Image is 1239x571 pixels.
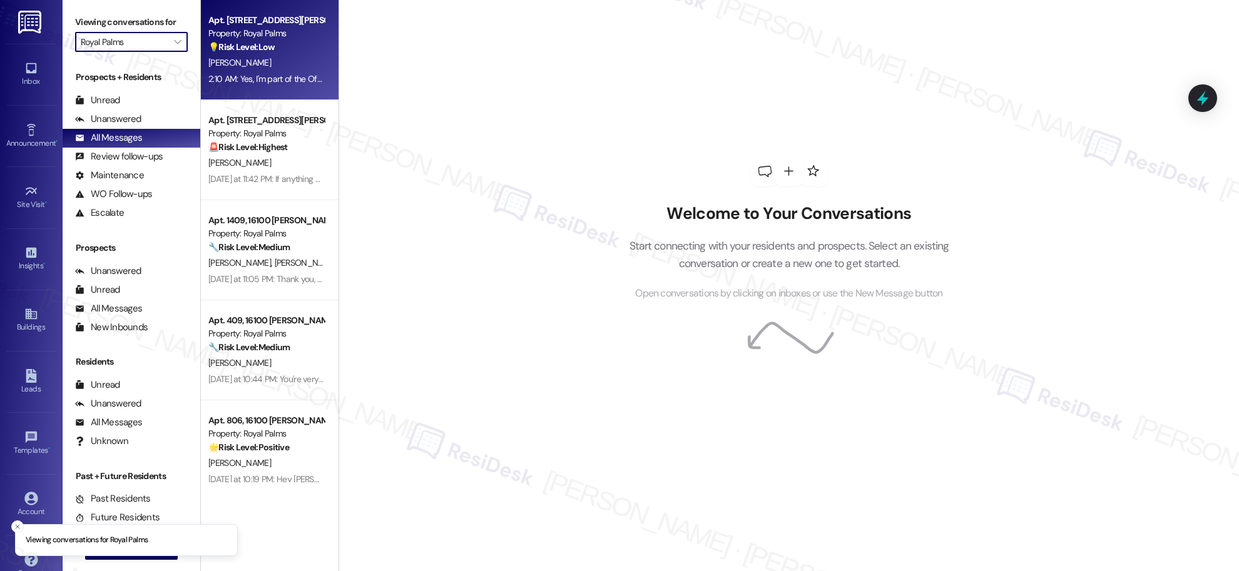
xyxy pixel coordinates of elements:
p: Viewing conversations for Royal Palms [26,535,148,546]
label: Viewing conversations for [75,13,188,32]
div: Property: Royal Palms [208,427,324,440]
div: All Messages [75,131,142,144]
div: Apt. [STREET_ADDRESS][PERSON_NAME] [208,14,324,27]
div: Unanswered [75,113,141,126]
strong: 🌟 Risk Level: Positive [208,442,289,453]
a: Site Visit • [6,181,56,215]
div: Unanswered [75,265,141,278]
div: Apt. 1409, 16100 [PERSON_NAME] Pass [208,214,324,227]
div: WO Follow-ups [75,188,152,201]
div: Future Residents [75,511,160,524]
i:  [174,37,181,47]
div: Property: Royal Palms [208,227,324,240]
div: Property: Royal Palms [208,327,324,340]
span: [PERSON_NAME] [208,257,275,268]
span: • [56,137,58,146]
div: Prospects + Residents [63,71,200,84]
a: Insights • [6,242,56,276]
button: Close toast [11,520,24,533]
div: Review follow-ups [75,150,163,163]
strong: 🚨 Risk Level: Highest [208,141,288,153]
a: Account [6,488,56,522]
div: Past + Future Residents [63,470,200,483]
div: Unanswered [75,397,141,410]
input: All communities [81,32,168,52]
span: Open conversations by clicking on inboxes or use the New Message button [635,286,942,301]
div: Unread [75,378,120,392]
img: ResiDesk Logo [18,11,44,34]
span: • [45,198,47,207]
div: [DATE] at 10:44 PM: You're very welcome! Feel free to let us know if you have other questions or ... [208,373,750,385]
div: Residents [63,355,200,368]
div: All Messages [75,416,142,429]
div: Escalate [75,206,124,220]
div: [DATE] at 11:05 PM: Thank you, [PERSON_NAME]. Have a good one! [208,273,448,285]
div: Unread [75,94,120,107]
div: 2:10 AM: Yes, I'm part of the Offsite Resident Support team and work closely with the site team t... [208,73,792,84]
a: Buildings [6,303,56,337]
a: Templates • [6,427,56,460]
div: Past Residents [75,492,151,505]
div: All Messages [75,302,142,315]
p: Start connecting with your residents and prospects. Select an existing conversation or create a n... [610,237,968,273]
div: Apt. 806, 16100 [PERSON_NAME][GEOGRAPHIC_DATA] [208,414,324,427]
div: Apt. [STREET_ADDRESS][PERSON_NAME] [208,114,324,127]
strong: 🔧 Risk Level: Medium [208,241,290,253]
div: Unknown [75,435,128,448]
div: Property: Royal Palms [208,27,324,40]
span: [PERSON_NAME] [208,457,271,468]
a: Inbox [6,58,56,91]
div: Apt. 409, 16100 [PERSON_NAME] Pass [208,314,324,327]
div: Maintenance [75,169,144,182]
div: New Inbounds [75,321,148,334]
span: [PERSON_NAME] [274,257,337,268]
span: [PERSON_NAME] [208,157,271,168]
strong: 💡 Risk Level: Low [208,41,275,53]
span: [PERSON_NAME] [208,357,271,368]
span: • [43,260,45,268]
div: Prospects [63,241,200,255]
div: Unread [75,283,120,296]
a: Leads [6,365,56,399]
span: • [48,444,50,453]
strong: 🔧 Risk Level: Medium [208,341,290,353]
div: [DATE] at 11:42 PM: If anything else comes up or you have more questions, feel free to reach out ... [208,173,688,184]
span: [PERSON_NAME] [208,57,271,68]
h2: Welcome to Your Conversations [610,204,968,224]
div: Property: Royal Palms [208,127,324,140]
div: [DATE] at 10:19 PM: Hey [PERSON_NAME], you're welcome! I'm happy to help with anything you need. ... [208,473,636,485]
